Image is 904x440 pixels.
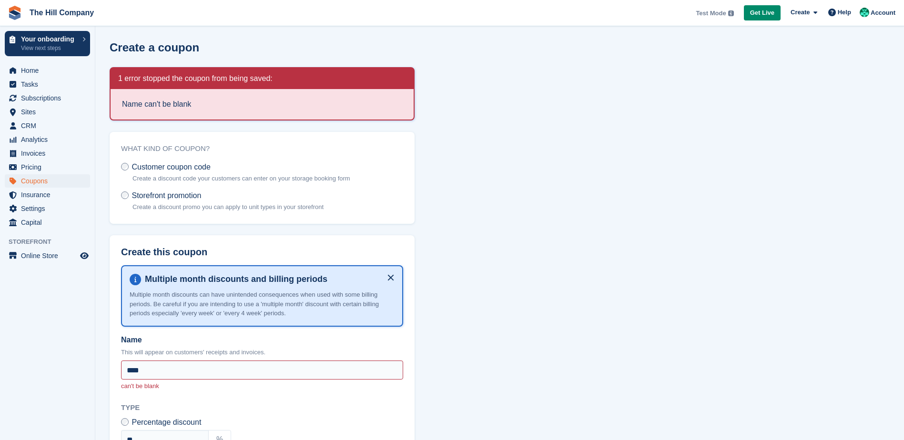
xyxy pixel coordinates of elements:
input: Percentage discount [121,418,129,426]
span: CRM [21,119,78,132]
span: Capital [21,216,78,229]
span: Account [871,8,895,18]
span: Home [21,64,78,77]
span: Insurance [21,188,78,201]
span: Tasks [21,78,78,91]
p: View next steps [21,44,78,52]
a: menu [5,133,90,146]
a: menu [5,249,90,262]
h2: Type [121,402,403,413]
span: Sites [21,105,78,119]
a: menu [5,202,90,215]
a: menu [5,64,90,77]
span: Settings [21,202,78,215]
input: Storefront promotion Create a discount promo you can apply to unit types in your storefront [121,191,129,199]
p: This will appear on customers' receipts and invoices. [121,348,403,357]
span: Help [838,8,851,17]
span: Pricing [21,160,78,174]
p: can't be blank [121,381,403,391]
span: Get Live [750,8,774,18]
a: menu [5,216,90,229]
a: menu [5,160,90,174]
a: The Hill Company [26,5,98,20]
a: menu [5,147,90,160]
a: menu [5,105,90,119]
span: Online Store [21,249,78,262]
p: Create a discount code your customers can enter on your storage booking form [132,174,350,183]
span: Create [791,8,810,17]
span: Invoices [21,147,78,160]
span: Analytics [21,133,78,146]
span: Test Mode [696,9,726,18]
h2: What kind of coupon? [121,143,403,154]
h2: 1 error stopped the coupon from being saved: [118,74,273,83]
span: Storefront promotion [132,191,201,200]
p: Create a discount promo you can apply to unit types in your storefront [132,202,324,212]
p: Your onboarding [21,36,78,42]
span: Storefront [9,237,95,247]
h1: Create a coupon [110,41,199,54]
img: stora-icon-8386f47178a22dfd0bd8f6a31ec36ba5ce8667c1dd55bd0f319d3a0aa187defe.svg [8,6,22,20]
span: Coupons [21,174,78,188]
input: Customer coupon code Create a discount code your customers can enter on your storage booking form [121,163,129,170]
img: icon-info-grey-7440780725fd019a000dd9b08b2336e03edf1995a4989e88bcd33f0948082b44.svg [728,10,734,16]
span: Customer coupon code [132,163,210,171]
label: Name [121,334,403,346]
span: Subscriptions [21,91,78,105]
p: Multiple month discounts can have unintended consequences when used with some billing periods. Be... [130,290,395,318]
a: Get Live [744,5,781,21]
a: Your onboarding View next steps [5,31,90,56]
a: menu [5,119,90,132]
img: Bradley Hill [860,8,869,17]
span: Percentage discount [132,418,201,426]
h4: Multiple month discounts and billing periods [141,274,395,285]
a: menu [5,78,90,91]
h2: Create this coupon [121,247,403,258]
a: menu [5,174,90,188]
li: Name can't be blank [122,99,402,110]
a: menu [5,188,90,201]
a: menu [5,91,90,105]
a: Preview store [79,250,90,261]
